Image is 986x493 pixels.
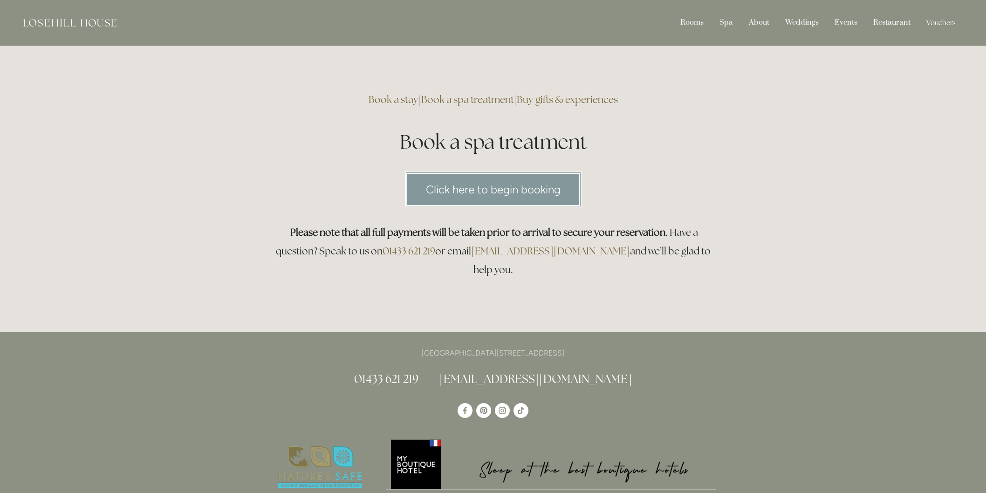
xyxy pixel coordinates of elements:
p: [GEOGRAPHIC_DATA][STREET_ADDRESS] [270,347,716,359]
a: Instagram [495,403,510,418]
div: Events [828,14,864,32]
div: About [742,14,776,32]
a: Pinterest [476,403,491,418]
img: Losehill House [23,19,116,27]
a: Buy gifts & experiences [517,93,618,106]
strong: Please note that all full payments will be taken prior to arrival to secure your reservation [290,226,665,239]
a: Losehill House Hotel & Spa [458,403,472,418]
h3: | | [270,90,716,109]
a: Book a spa treatment [421,93,514,106]
a: 01433 621 219 [354,371,418,386]
div: Spa [712,14,740,32]
a: Vouchers [919,14,963,32]
a: Book a stay [369,93,418,106]
a: 01433 621 219 [383,245,435,257]
a: [EMAIL_ADDRESS][DOMAIN_NAME] [471,245,630,257]
h1: Book a spa treatment [270,128,716,156]
div: Rooms [673,14,711,32]
div: Restaurant [866,14,918,32]
div: Weddings [778,14,826,32]
img: My Boutique Hotel - Logo [386,438,716,490]
a: TikTok [514,403,528,418]
h3: . Have a question? Speak to us on or email and we’ll be glad to help you. [270,223,716,279]
a: Click here to begin booking [405,171,582,207]
a: [EMAIL_ADDRESS][DOMAIN_NAME] [439,371,632,386]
